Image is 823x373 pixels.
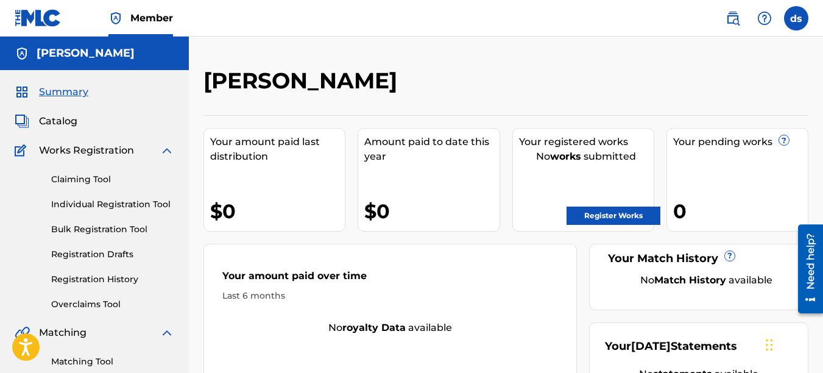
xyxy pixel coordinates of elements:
[15,85,88,99] a: SummarySummary
[222,269,558,290] div: Your amount paid over time
[51,198,174,211] a: Individual Registration Tool
[15,9,62,27] img: MLC Logo
[757,11,772,26] img: help
[39,143,134,158] span: Works Registration
[620,273,793,288] div: No available
[204,321,576,335] div: No available
[203,67,403,94] h2: [PERSON_NAME]
[726,11,740,26] img: search
[784,6,808,30] div: User Menu
[51,273,174,286] a: Registration History
[130,11,173,25] span: Member
[15,114,29,129] img: Catalog
[766,327,773,363] div: Drag
[37,46,135,60] h5: DUSTIN SAVAGE
[160,143,174,158] img: expand
[721,6,745,30] a: Public Search
[51,355,174,368] a: Matching Tool
[364,197,499,225] div: $0
[673,135,808,149] div: Your pending works
[654,274,726,286] strong: Match History
[51,173,174,186] a: Claiming Tool
[39,114,77,129] span: Catalog
[762,314,823,373] iframe: Chat Widget
[364,135,499,164] div: Amount paid to date this year
[789,219,823,318] iframe: Resource Center
[15,85,29,99] img: Summary
[51,248,174,261] a: Registration Drafts
[779,135,789,145] span: ?
[752,6,777,30] div: Help
[108,11,123,26] img: Top Rightsholder
[15,143,30,158] img: Works Registration
[15,46,29,61] img: Accounts
[605,250,793,267] div: Your Match History
[222,290,558,302] div: Last 6 months
[342,322,406,333] strong: royalty data
[725,251,735,261] span: ?
[519,149,654,164] div: No submitted
[210,197,345,225] div: $0
[15,325,30,340] img: Matching
[51,223,174,236] a: Bulk Registration Tool
[519,135,654,149] div: Your registered works
[15,114,77,129] a: CatalogCatalog
[210,135,345,164] div: Your amount paid last distribution
[673,197,808,225] div: 0
[51,298,174,311] a: Overclaims Tool
[550,151,581,162] strong: works
[605,338,737,355] div: Your Statements
[567,207,660,225] a: Register Works
[160,325,174,340] img: expand
[39,85,88,99] span: Summary
[631,339,671,353] span: [DATE]
[39,325,87,340] span: Matching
